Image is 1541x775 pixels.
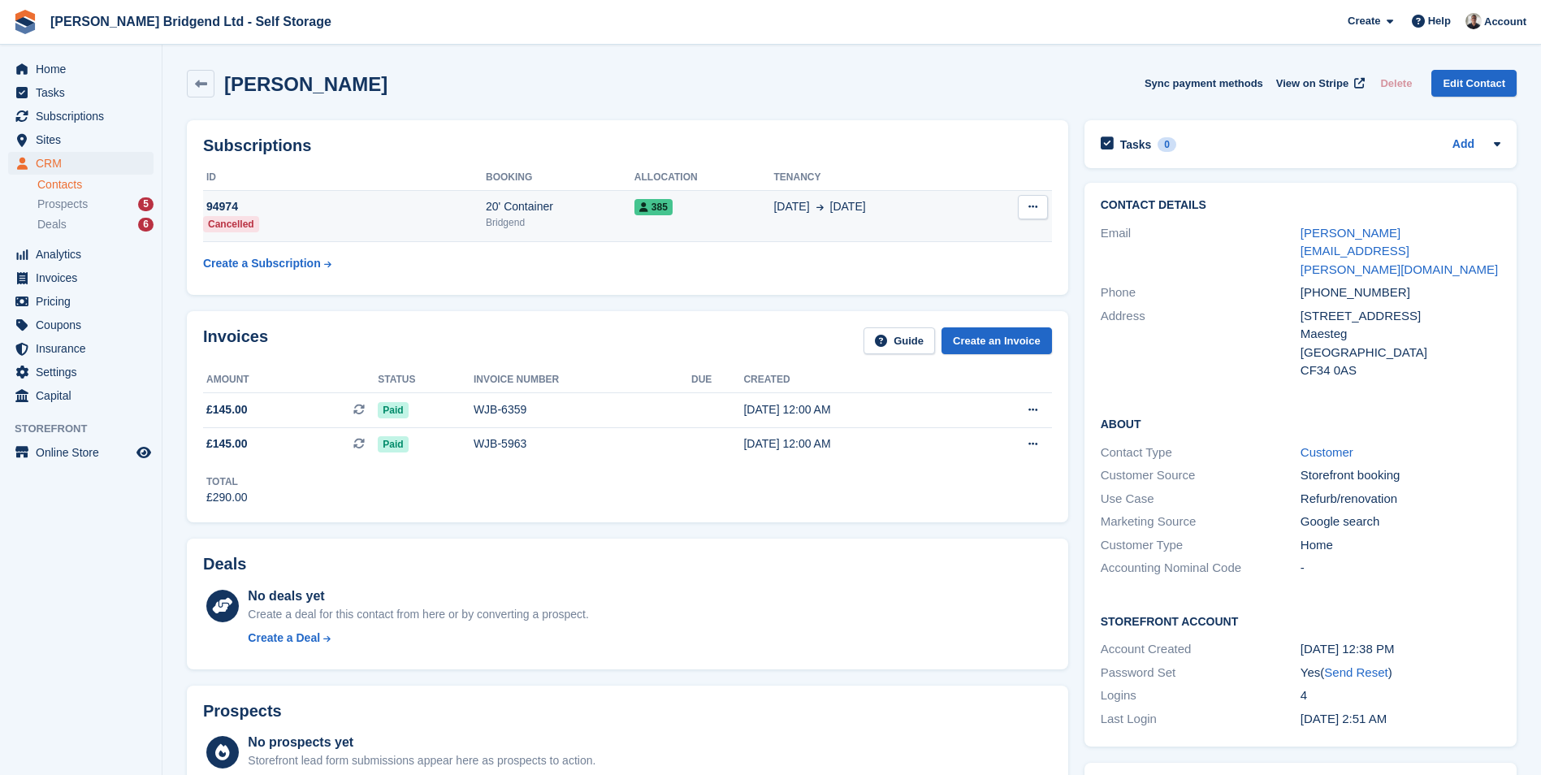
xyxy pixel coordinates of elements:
h2: Tasks [1120,137,1152,152]
div: [PHONE_NUMBER] [1301,284,1500,302]
div: Cancelled [203,216,259,232]
div: Yes [1301,664,1500,682]
span: View on Stripe [1276,76,1348,92]
span: 385 [634,199,673,215]
h2: Storefront Account [1101,613,1500,629]
span: Pricing [36,290,133,313]
a: Contacts [37,177,154,193]
div: No deals yet [248,587,588,606]
h2: Deals [203,555,246,574]
a: Customer [1301,445,1353,459]
h2: Subscriptions [203,136,1052,155]
a: menu [8,105,154,128]
div: 6 [138,218,154,232]
span: [DATE] [773,198,809,215]
a: menu [8,128,154,151]
button: Sync payment methods [1145,70,1263,97]
span: ( ) [1320,665,1392,679]
a: Create an Invoice [941,327,1052,354]
div: Customer Type [1101,536,1301,555]
div: 20' Container [486,198,634,215]
span: Prospects [37,197,88,212]
a: menu [8,337,154,360]
span: Paid [378,436,408,452]
span: CRM [36,152,133,175]
th: Invoice number [474,367,691,393]
a: menu [8,58,154,80]
span: Coupons [36,314,133,336]
span: Account [1484,14,1526,30]
span: Create [1348,13,1380,29]
h2: [PERSON_NAME] [224,73,387,95]
div: Maesteg [1301,325,1500,344]
div: Use Case [1101,490,1301,509]
a: menu [8,384,154,407]
th: Due [691,367,743,393]
span: Insurance [36,337,133,360]
button: Delete [1374,70,1418,97]
a: Preview store [134,443,154,462]
th: Tenancy [773,165,976,191]
span: £145.00 [206,435,248,452]
span: [DATE] [830,198,866,215]
a: menu [8,441,154,464]
div: [DATE] 12:00 AM [743,401,965,418]
div: Storefront lead form submissions appear here as prospects to action. [248,752,595,769]
th: Booking [486,165,634,191]
time: 2025-07-18 01:51:55 UTC [1301,712,1387,725]
h2: Contact Details [1101,199,1500,212]
h2: Invoices [203,327,268,354]
a: Prospects 5 [37,196,154,213]
a: [PERSON_NAME] Bridgend Ltd - Self Storage [44,8,338,35]
div: Address [1101,307,1301,380]
a: menu [8,314,154,336]
span: Help [1428,13,1451,29]
div: No prospects yet [248,733,595,752]
div: [DATE] 12:00 AM [743,435,965,452]
a: Send Reset [1324,665,1387,679]
span: Sites [36,128,133,151]
div: 5 [138,197,154,211]
div: Storefront booking [1301,466,1500,485]
div: Logins [1101,686,1301,705]
div: Bridgend [486,215,634,230]
span: Settings [36,361,133,383]
span: Paid [378,402,408,418]
a: menu [8,290,154,313]
a: Add [1452,136,1474,154]
div: Marketing Source [1101,513,1301,531]
a: Deals 6 [37,216,154,233]
div: Create a Deal [248,630,320,647]
th: Amount [203,367,378,393]
th: Allocation [634,165,774,191]
a: [PERSON_NAME][EMAIL_ADDRESS][PERSON_NAME][DOMAIN_NAME] [1301,226,1498,276]
span: Deals [37,217,67,232]
a: Create a Subscription [203,249,331,279]
div: Home [1301,536,1500,555]
div: 0 [1158,137,1176,152]
th: Status [378,367,474,393]
span: Capital [36,384,133,407]
div: Refurb/renovation [1301,490,1500,509]
div: Phone [1101,284,1301,302]
div: Last Login [1101,710,1301,729]
div: [DATE] 12:38 PM [1301,640,1500,659]
span: £145.00 [206,401,248,418]
div: WJB-5963 [474,435,691,452]
th: ID [203,165,486,191]
div: Create a Subscription [203,255,321,272]
span: Invoices [36,266,133,289]
div: £290.00 [206,489,248,506]
a: menu [8,266,154,289]
div: 4 [1301,686,1500,705]
div: [STREET_ADDRESS] [1301,307,1500,326]
div: [GEOGRAPHIC_DATA] [1301,344,1500,362]
a: menu [8,81,154,104]
div: CF34 0AS [1301,362,1500,380]
img: Rhys Jones [1465,13,1482,29]
div: Accounting Nominal Code [1101,559,1301,578]
div: Customer Source [1101,466,1301,485]
div: Google search [1301,513,1500,531]
h2: Prospects [203,702,282,721]
div: Email [1101,224,1301,279]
